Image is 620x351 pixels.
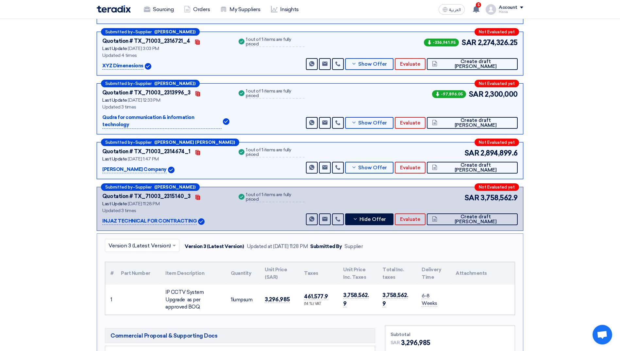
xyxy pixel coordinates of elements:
[439,163,512,173] span: Create draft [PERSON_NAME]
[499,5,517,10] div: Account
[479,30,515,34] span: Not Evaluated yet
[479,140,515,144] span: Not Evaluated yet
[345,213,394,225] button: Hide Offer
[102,104,229,110] div: Updated 3 times
[486,4,496,15] img: profile_test.png
[260,262,299,285] th: Unit Price (SAR)
[128,46,159,51] span: [DATE] 3:03 PM
[105,30,133,34] span: Submitted by
[246,37,305,47] div: 1 out of 1 items are fully priced
[299,262,338,285] th: Taxes
[97,5,131,13] img: Teradix logo
[135,185,152,189] span: Supplier
[215,2,265,17] a: My Suppliers
[439,214,512,224] span: Create draft [PERSON_NAME]
[344,243,363,250] div: Supplier
[102,52,229,59] div: Updated 4 times
[416,262,450,285] th: Delivery Time
[395,162,426,174] button: Evaluate
[391,331,510,338] div: Subtotal
[382,292,408,307] span: 3,758,562.9
[102,207,229,214] div: Updated 3 times
[479,81,515,86] span: Not Evaluated yet
[102,156,127,162] span: Last Update
[464,148,479,159] span: SAR
[135,81,152,86] span: Supplier
[427,162,518,174] button: Create draft [PERSON_NAME]
[135,140,152,144] span: Supplier
[102,217,197,225] p: INJAZ TECHNICAL FOR CONTRACTING
[246,89,305,99] div: 1 out of 1 items are fully priced
[469,89,484,100] span: SAR
[154,81,195,86] b: ([PERSON_NAME])
[101,28,200,36] div: –
[427,213,518,225] button: Create draft [PERSON_NAME]
[427,117,518,129] button: Create draft [PERSON_NAME]
[160,262,226,285] th: Item Description
[479,185,515,189] span: Not Evaluated yet
[400,165,420,170] span: Evaluate
[135,30,152,34] span: Supplier
[377,262,416,285] th: Total Inc. taxes
[102,46,127,51] span: Last Update
[395,213,426,225] button: Evaluate
[231,297,232,303] span: 1
[226,285,260,315] td: lumpsum
[395,58,426,70] button: Evaluate
[391,339,400,346] span: SAR
[593,325,612,344] a: Open chat
[247,243,308,250] div: Updated at [DATE] 11:28 PM
[395,117,426,129] button: Evaluate
[102,201,127,207] span: Last Update
[154,185,195,189] b: ([PERSON_NAME])
[345,58,394,70] button: Show Offer
[102,89,191,97] div: Quotation # TX_71003_2313996_3
[461,37,477,48] span: SAR
[185,243,244,250] div: Version 3 (Latest Version)
[485,89,518,100] span: 2,300,000
[105,140,133,144] span: Submitted by
[154,30,195,34] b: ([PERSON_NAME])
[223,118,229,125] img: Verified Account
[480,192,518,203] span: 3,758,562.9
[266,2,304,17] a: Insights
[168,167,175,173] img: Verified Account
[400,62,420,67] span: Evaluate
[400,121,420,125] span: Evaluate
[449,8,461,12] span: العربية
[265,296,290,303] span: 3,296,985
[139,2,179,17] a: Sourcing
[480,148,518,159] span: 2,894,899.6
[101,80,200,87] div: –
[105,285,116,315] td: 1
[450,262,515,285] th: Attachments
[439,4,465,15] button: العربية
[345,117,394,129] button: Show Offer
[246,148,305,158] div: 1 out of 1 items are fully priced
[358,62,387,67] span: Show Offer
[310,243,342,250] div: Submitted By
[304,293,328,300] span: 461,577.9
[360,217,386,222] span: Hide Offer
[154,140,235,144] b: ([PERSON_NAME] [PERSON_NAME])
[105,81,133,86] span: Submitted by
[102,97,127,103] span: Last Update
[304,301,333,307] div: (14 %) VAT
[432,90,466,98] span: -97,896.05
[116,262,160,285] th: Part Number
[424,39,459,46] span: -336,941.95
[102,62,143,70] p: XYZ Dimenesions
[165,289,220,311] div: IP CCTV System Upgrade as per approved BOQ
[427,58,518,70] button: Create draft [PERSON_NAME]
[358,121,387,125] span: Show Offer
[499,10,523,14] div: Hissa
[246,192,305,202] div: 1 out of 1 items are fully priced
[464,192,479,203] span: SAR
[145,63,151,70] img: Verified Account
[105,185,133,189] span: Submitted by
[343,292,369,307] span: 3,758,562.9
[179,2,215,17] a: Orders
[338,262,377,285] th: Unit Price Inc. Taxes
[422,293,437,307] span: 6-8 Weeks
[439,59,512,69] span: Create draft [PERSON_NAME]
